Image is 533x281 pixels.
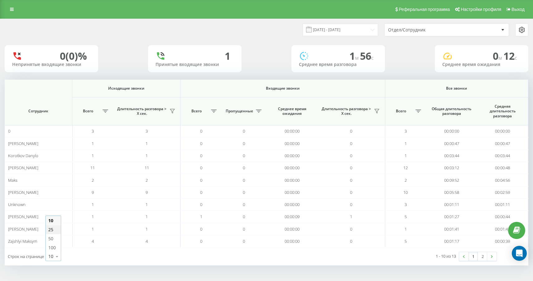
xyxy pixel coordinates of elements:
[200,128,202,134] span: 0
[11,109,66,114] span: Сотрудник
[350,141,352,146] span: 0
[405,177,407,183] span: 2
[405,128,407,134] span: 3
[92,238,94,244] span: 4
[512,246,527,261] div: Open Intercom Messenger
[299,62,377,67] div: Среднее время разговора
[92,177,94,183] span: 2
[266,162,318,174] td: 00:00:00
[243,141,245,146] span: 0
[146,226,148,232] span: 1
[225,50,230,62] div: 1
[477,125,528,137] td: 00:00:00
[405,202,407,207] span: 3
[477,150,528,162] td: 00:03:44
[243,128,245,134] span: 0
[350,153,352,158] span: 0
[48,236,53,241] span: 50
[426,150,477,162] td: 00:03:44
[349,49,360,63] span: 1
[483,104,523,119] span: Средняя длительность разговора
[48,245,56,251] span: 100
[399,7,450,12] span: Реферальная программа
[266,186,318,199] td: 00:00:00
[405,238,407,244] span: 5
[184,109,209,114] span: Всего
[493,49,503,63] span: 0
[48,218,53,223] span: 10
[8,254,44,259] span: Строк на странице
[388,109,414,114] span: Всего
[350,177,352,183] span: 0
[146,141,148,146] span: 1
[350,128,352,134] span: 0
[146,153,148,158] span: 1
[426,223,477,235] td: 00:01:41
[272,106,312,116] span: Среднее время ожидания
[477,235,528,247] td: 00:00:39
[403,190,408,195] span: 10
[92,128,94,134] span: 3
[426,137,477,149] td: 00:00:47
[395,86,518,91] span: Все звонки
[200,190,202,195] span: 0
[426,125,477,137] td: 00:00:00
[145,165,149,171] span: 11
[426,235,477,247] td: 00:01:17
[92,202,94,207] span: 1
[146,238,148,244] span: 4
[426,162,477,174] td: 00:03:12
[350,165,352,171] span: 0
[200,238,202,244] span: 0
[405,153,407,158] span: 1
[405,141,407,146] span: 1
[478,252,487,261] a: 2
[515,54,517,61] span: c
[243,202,245,207] span: 0
[8,128,10,134] span: 0
[243,153,245,158] span: 0
[388,27,463,33] div: Отдел/Сотрудник
[266,137,318,149] td: 00:00:00
[92,226,94,232] span: 1
[200,214,202,219] span: 1
[8,190,38,195] span: [PERSON_NAME]
[498,54,503,61] span: м
[360,49,374,63] span: 56
[146,202,148,207] span: 1
[243,190,245,195] span: 0
[48,253,53,260] div: 10
[266,125,318,137] td: 00:00:00
[426,199,477,211] td: 00:01:11
[200,141,202,146] span: 0
[431,106,472,116] span: Общая длительность разговора
[436,253,456,259] div: 1 - 10 из 13
[92,141,94,146] span: 1
[8,202,26,207] span: Unknown
[8,214,38,219] span: [PERSON_NAME]
[243,214,245,219] span: 0
[511,7,525,12] span: Выход
[477,211,528,223] td: 00:00:44
[243,165,245,171] span: 0
[194,86,372,91] span: Входящие звонки
[477,199,528,211] td: 00:01:11
[92,214,94,219] span: 1
[200,177,202,183] span: 0
[90,165,95,171] span: 11
[477,162,528,174] td: 00:00:48
[8,165,38,171] span: [PERSON_NAME]
[243,238,245,244] span: 0
[146,190,148,195] span: 9
[200,202,202,207] span: 0
[266,223,318,235] td: 00:00:00
[405,226,407,232] span: 1
[477,223,528,235] td: 00:01:41
[8,141,38,146] span: [PERSON_NAME]
[355,54,360,61] span: м
[243,177,245,183] span: 0
[426,186,477,199] td: 00:05:58
[156,62,234,67] div: Принятые входящие звонки
[8,177,17,183] span: Maks
[266,174,318,186] td: 00:00:00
